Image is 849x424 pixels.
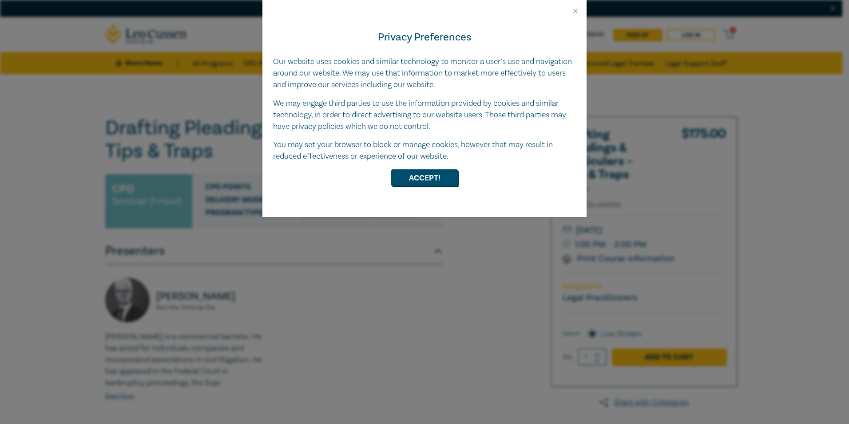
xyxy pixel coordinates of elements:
[273,56,576,91] p: Our website uses cookies and similar technology to monitor a user’s use and navigation around our...
[273,29,576,45] h4: Privacy Preferences
[571,7,579,15] button: Close
[273,98,576,132] p: We may engage third parties to use the information provided by cookies and similar technology, in...
[273,139,576,162] p: You may set your browser to block or manage cookies, however that may result in reduced effective...
[391,169,458,186] button: Accept!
